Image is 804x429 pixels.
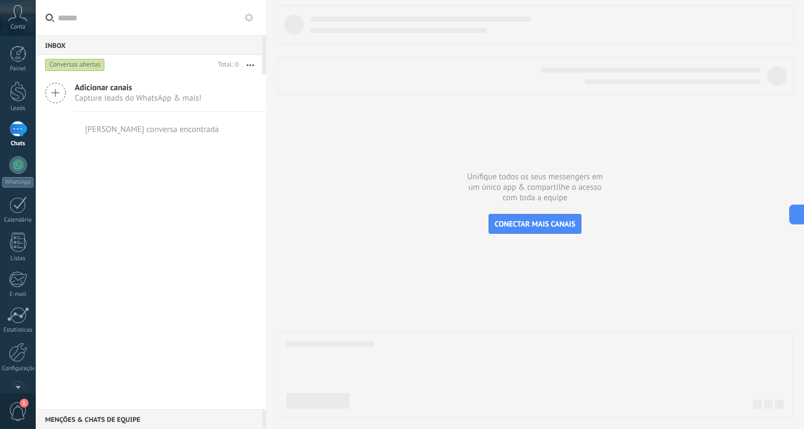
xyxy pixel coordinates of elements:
[75,82,202,93] span: Adicionar canais
[489,214,581,234] button: CONECTAR MAIS CANAIS
[2,65,34,73] div: Painel
[2,365,34,372] div: Configurações
[239,55,262,75] button: Mais
[2,291,34,298] div: E-mail
[10,24,25,31] span: Conta
[214,59,239,70] div: Total: 0
[2,177,34,188] div: WhatsApp
[36,35,262,55] div: Inbox
[85,124,219,135] div: [PERSON_NAME] conversa encontrada
[20,399,29,408] span: 1
[36,409,262,429] div: Menções & Chats de equipe
[75,93,202,103] span: Capture leads do WhatsApp & mais!
[45,58,105,71] div: Conversas abertas
[495,219,575,229] span: CONECTAR MAIS CANAIS
[2,327,34,334] div: Estatísticas
[2,140,34,147] div: Chats
[2,255,34,262] div: Listas
[2,217,34,224] div: Calendário
[2,105,34,112] div: Leads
